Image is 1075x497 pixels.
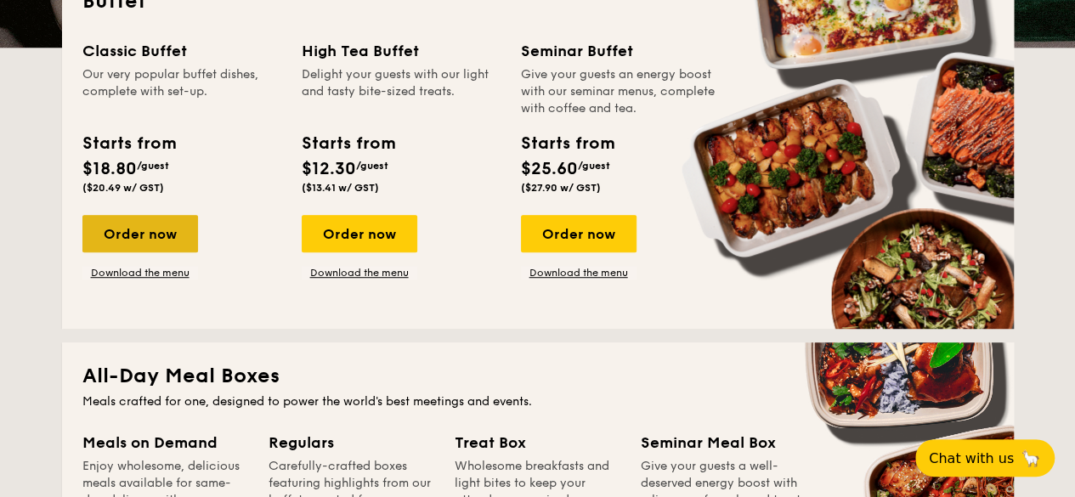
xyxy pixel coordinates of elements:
[302,215,417,252] div: Order now
[302,131,394,156] div: Starts from
[521,39,720,63] div: Seminar Buffet
[82,66,281,117] div: Our very popular buffet dishes, complete with set-up.
[521,266,637,280] a: Download the menu
[82,39,281,63] div: Classic Buffet
[641,431,806,455] div: Seminar Meal Box
[915,439,1055,477] button: Chat with us🦙
[82,363,993,390] h2: All-Day Meal Boxes
[521,215,637,252] div: Order now
[302,266,417,280] a: Download the menu
[82,159,137,179] span: $18.80
[356,160,388,172] span: /guest
[521,66,720,117] div: Give your guests an energy boost with our seminar menus, complete with coffee and tea.
[578,160,610,172] span: /guest
[269,431,434,455] div: Regulars
[302,66,501,117] div: Delight your guests with our light and tasty bite-sized treats.
[1021,449,1041,468] span: 🦙
[82,431,248,455] div: Meals on Demand
[302,39,501,63] div: High Tea Buffet
[82,266,198,280] a: Download the menu
[137,160,169,172] span: /guest
[521,182,601,194] span: ($27.90 w/ GST)
[521,131,614,156] div: Starts from
[82,393,993,410] div: Meals crafted for one, designed to power the world's best meetings and events.
[82,215,198,252] div: Order now
[455,431,620,455] div: Treat Box
[82,131,175,156] div: Starts from
[82,182,164,194] span: ($20.49 w/ GST)
[929,450,1014,466] span: Chat with us
[302,182,379,194] span: ($13.41 w/ GST)
[521,159,578,179] span: $25.60
[302,159,356,179] span: $12.30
